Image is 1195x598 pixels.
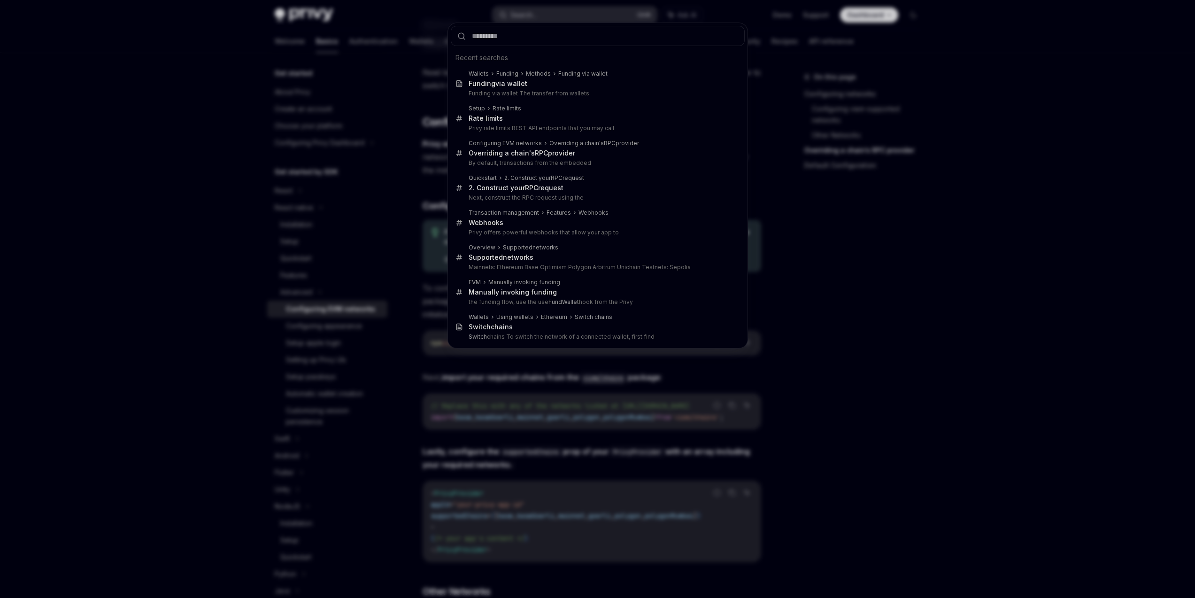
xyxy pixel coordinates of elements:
[469,79,495,87] b: Funding
[469,79,527,88] div: via wallet
[558,70,608,78] div: Funding via wallet
[504,174,584,182] div: 2. Construct your request
[469,288,557,296] div: Manually invoking funding
[469,333,487,340] b: Switch
[469,313,489,321] div: Wallets
[604,140,616,147] b: RPC
[469,218,503,227] div: s
[551,174,563,181] b: RPC
[503,244,532,251] b: Supported
[469,209,539,217] div: Transaction management
[469,159,725,167] p: By default, transactions from the embedded
[493,105,518,112] b: Rate limit
[488,279,560,286] div: Manually invoking funding
[469,174,497,182] div: Quickstart
[469,298,725,306] p: the funding flow, use the use hook from the Privy
[578,209,609,217] div: Webhooks
[575,313,612,321] div: Switch chains
[493,105,521,112] div: s
[469,70,489,78] div: Wallets
[469,333,725,341] p: chains To switch the network of a connected wallet, first find
[548,298,579,305] b: FundWallet
[526,70,551,78] div: Methods
[469,184,563,192] div: 2. Construct your request
[525,184,538,192] b: RPC
[535,149,548,157] b: RPC
[469,90,725,97] p: Funding via wallet The transfer from wallets
[469,279,481,286] div: EVM
[549,140,639,147] div: Overriding a chain's provider
[469,244,495,251] div: Overview
[469,218,500,226] b: Webhook
[547,209,571,217] div: Features
[503,244,558,251] div: networks
[469,124,725,132] p: Privy rate limits REST API endpoints that you may call
[469,253,533,262] div: networks
[469,149,575,157] div: Overriding a chain's provider
[469,105,485,112] div: Setup
[469,323,491,331] b: Switch
[469,264,725,271] p: Mainnets: Ethereum Base Optimism Polygon Arbitrum Unichain Testnets: Sepolia
[469,253,503,261] b: Supported
[541,313,567,321] div: Ethereum
[455,53,508,62] span: Recent searches
[469,114,503,123] div: s
[469,323,513,331] div: chains
[469,114,499,122] b: Rate limit
[469,229,725,236] p: Privy offers powerful webhooks that allow your app to
[496,70,518,78] div: Funding
[469,140,542,147] div: Configuring EVM networks
[469,194,725,202] p: Next, construct the RPC request using the
[496,313,533,321] div: Using wallets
